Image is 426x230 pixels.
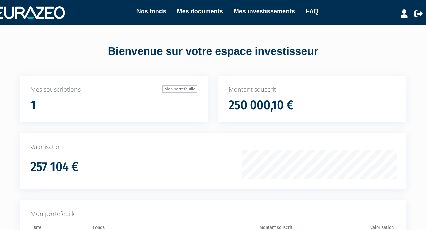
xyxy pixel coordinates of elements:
a: Mes investissements [234,6,295,16]
div: Bienvenue sur votre espace investisseur [5,44,421,59]
a: Mes documents [177,6,223,16]
a: Mon portefeuille [162,85,197,93]
a: FAQ [306,6,318,16]
h1: 250 000,10 € [229,98,293,112]
h1: 257 104 € [30,160,78,174]
p: Mon portefeuille [30,210,396,218]
h1: 1 [30,98,36,112]
p: Mes souscriptions [30,85,197,94]
a: Nos fonds [136,6,166,16]
p: Valorisation [30,143,396,151]
p: Montant souscrit [229,85,396,94]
